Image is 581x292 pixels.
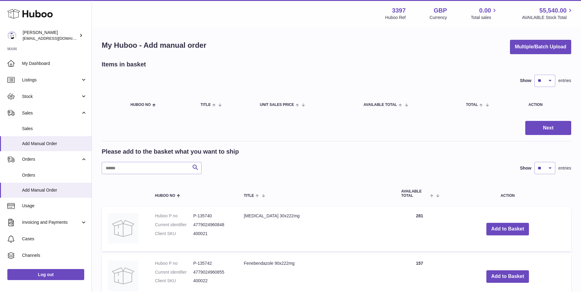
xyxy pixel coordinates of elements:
[22,253,87,258] span: Channels
[364,103,397,107] span: AVAILABLE Total
[525,121,571,135] button: Next
[520,165,531,171] label: Show
[444,183,571,204] th: Action
[102,60,146,69] h2: Items in basket
[193,278,232,284] dd: 400022
[22,172,87,178] span: Orders
[22,77,81,83] span: Listings
[430,15,447,21] div: Currency
[539,6,567,15] span: 55,540.00
[130,103,151,107] span: Huboo no
[155,222,193,228] dt: Current identifier
[23,36,90,41] span: [EMAIL_ADDRESS][DOMAIN_NAME]
[22,110,81,116] span: Sales
[471,15,498,21] span: Total sales
[22,61,87,66] span: My Dashboard
[510,40,571,54] button: Multiple/Batch Upload
[102,40,206,50] h1: My Huboo - Add manual order
[558,78,571,84] span: entries
[520,78,531,84] label: Show
[385,15,406,21] div: Huboo Ref
[108,260,138,291] img: Fenebendazole 90x222mg
[7,269,84,280] a: Log out
[22,187,87,193] span: Add Manual Order
[155,231,193,237] dt: Client SKU
[22,236,87,242] span: Cases
[155,278,193,284] dt: Client SKU
[22,203,87,209] span: Usage
[155,213,193,219] dt: Huboo P no
[522,15,574,21] span: AVAILABLE Stock Total
[260,103,294,107] span: Unit Sales Price
[22,219,81,225] span: Invoicing and Payments
[108,213,138,244] img: Fenbendazole 30x222mg
[392,6,406,15] strong: 3397
[238,207,395,251] td: [MEDICAL_DATA] 30x222mg
[23,30,78,41] div: [PERSON_NAME]
[558,165,571,171] span: entries
[244,194,254,198] span: Title
[486,223,529,235] button: Add to Basket
[102,148,239,156] h2: Please add to the basket what you want to ship
[193,231,232,237] dd: 400021
[155,269,193,275] dt: Current identifier
[193,222,232,228] dd: 4779024960848
[193,269,232,275] dd: 4779024960855
[486,270,529,283] button: Add to Basket
[395,207,444,251] td: 281
[22,141,87,147] span: Add Manual Order
[522,6,574,21] a: 55,540.00 AVAILABLE Stock Total
[155,260,193,266] dt: Huboo P no
[7,31,17,40] img: sales@canchema.com
[201,103,211,107] span: Title
[22,126,87,132] span: Sales
[401,189,428,197] span: AVAILABLE Total
[193,213,232,219] dd: P-135740
[193,260,232,266] dd: P-135742
[466,103,478,107] span: Total
[479,6,491,15] span: 0.00
[155,194,175,198] span: Huboo no
[434,6,447,15] strong: GBP
[529,103,565,107] div: Action
[22,156,81,162] span: Orders
[471,6,498,21] a: 0.00 Total sales
[22,94,81,99] span: Stock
